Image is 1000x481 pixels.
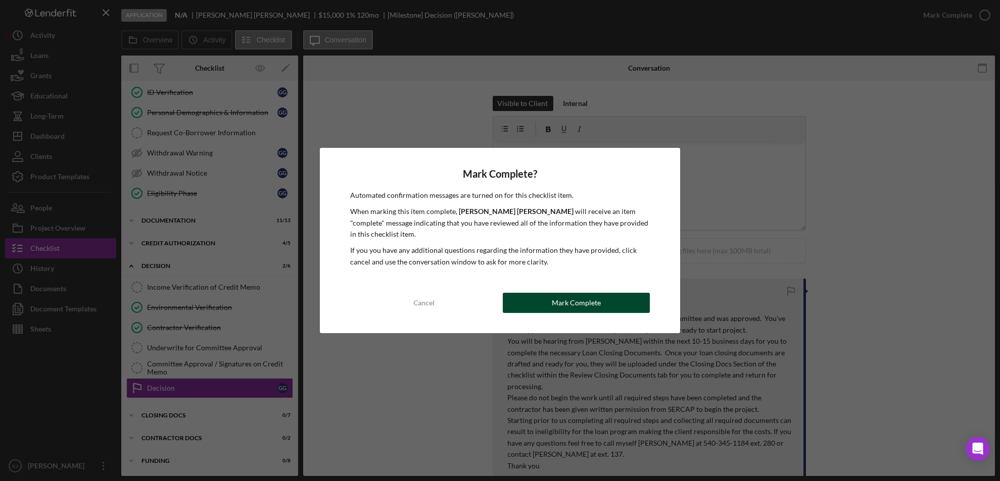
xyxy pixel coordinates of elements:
[350,168,650,180] h4: Mark Complete?
[413,293,435,313] div: Cancel
[350,190,650,201] p: Automated confirmation messages are turned on for this checklist item.
[552,293,601,313] div: Mark Complete
[350,206,650,240] p: When marking this item complete, will receive an item "complete" message indicating that you have...
[459,207,574,216] b: [PERSON_NAME] [PERSON_NAME]
[966,437,990,461] div: Open Intercom Messenger
[350,245,650,268] p: If you you have any additional questions regarding the information they have provided, click canc...
[503,293,650,313] button: Mark Complete
[350,293,498,313] button: Cancel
